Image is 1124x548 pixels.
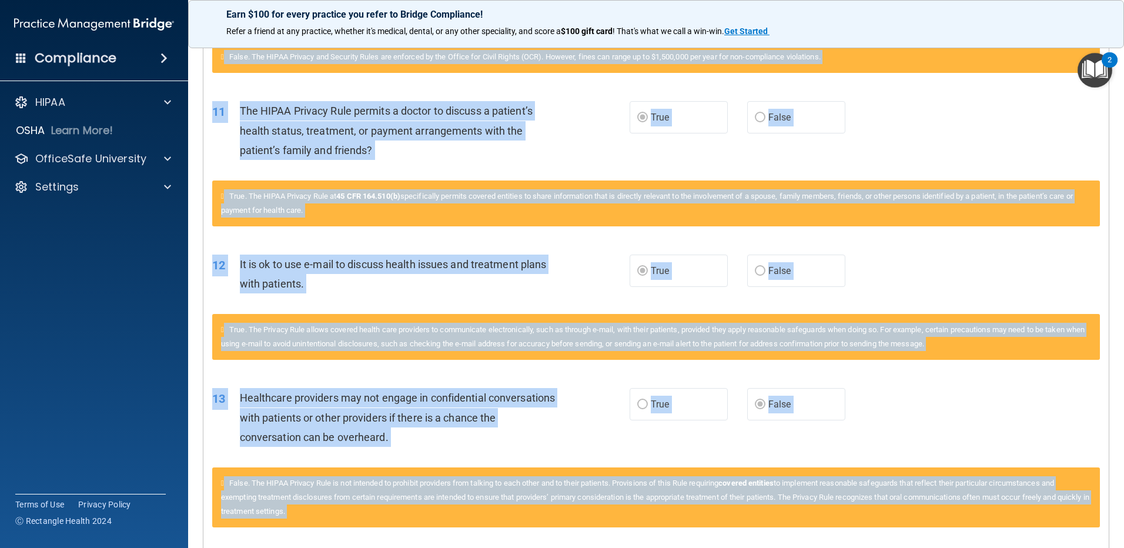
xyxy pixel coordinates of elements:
input: False [755,400,765,409]
span: The HIPAA Privacy Rule permits a doctor to discuss a patient’s health status, treatment, or payme... [240,105,533,156]
span: False. The HIPAA Privacy and Security Rules are enforced by the Office for Civil Rights (OCR). Ho... [229,52,821,61]
p: OSHA [16,123,45,138]
strong: $100 gift card [561,26,613,36]
span: True. The Privacy Rule allows covered health care providers to communicate electronically, such a... [221,325,1085,348]
span: True [651,112,669,123]
div: 2 [1108,60,1112,75]
a: Terms of Use [15,499,64,510]
span: Healthcare providers may not engage in confidential conversations with patients or other provider... [240,392,556,443]
input: True [637,267,648,276]
span: False. The HIPAA Privacy Rule is not intended to prohibit providers from talking to each other an... [221,479,1089,516]
a: covered entities [718,479,774,487]
p: Settings [35,180,79,194]
span: Ⓒ Rectangle Health 2024 [15,515,112,527]
span: ! That's what we call a win-win. [613,26,724,36]
p: HIPAA [35,95,65,109]
span: 12 [212,258,225,272]
input: True [637,400,648,409]
a: HIPAA [14,95,171,109]
button: Open Resource Center, 2 new notifications [1078,53,1112,88]
span: It is ok to use e-mail to discuss health issues and treatment plans with patients. [240,258,547,290]
p: Earn $100 for every practice you refer to Bridge Compliance! [226,9,1086,20]
span: False [768,399,791,410]
input: True [637,113,648,122]
a: Get Started [724,26,770,36]
a: Settings [14,180,171,194]
input: False [755,113,765,122]
span: False [768,265,791,276]
a: OfficeSafe University [14,152,171,166]
img: PMB logo [14,12,174,36]
strong: Get Started [724,26,768,36]
input: False [755,267,765,276]
span: 13 [212,392,225,406]
span: False [768,112,791,123]
p: Learn More! [51,123,113,138]
span: True. The HIPAA Privacy Rule at specifically permits covered entities to share information that i... [221,192,1073,215]
p: OfficeSafe University [35,152,146,166]
h4: Compliance [35,50,116,66]
span: 11 [212,105,225,119]
a: 45 CFR 164.510(b) [336,192,400,201]
a: Privacy Policy [78,499,131,510]
span: Refer a friend at any practice, whether it's medical, dental, or any other speciality, and score a [226,26,561,36]
span: True [651,265,669,276]
span: True [651,399,669,410]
